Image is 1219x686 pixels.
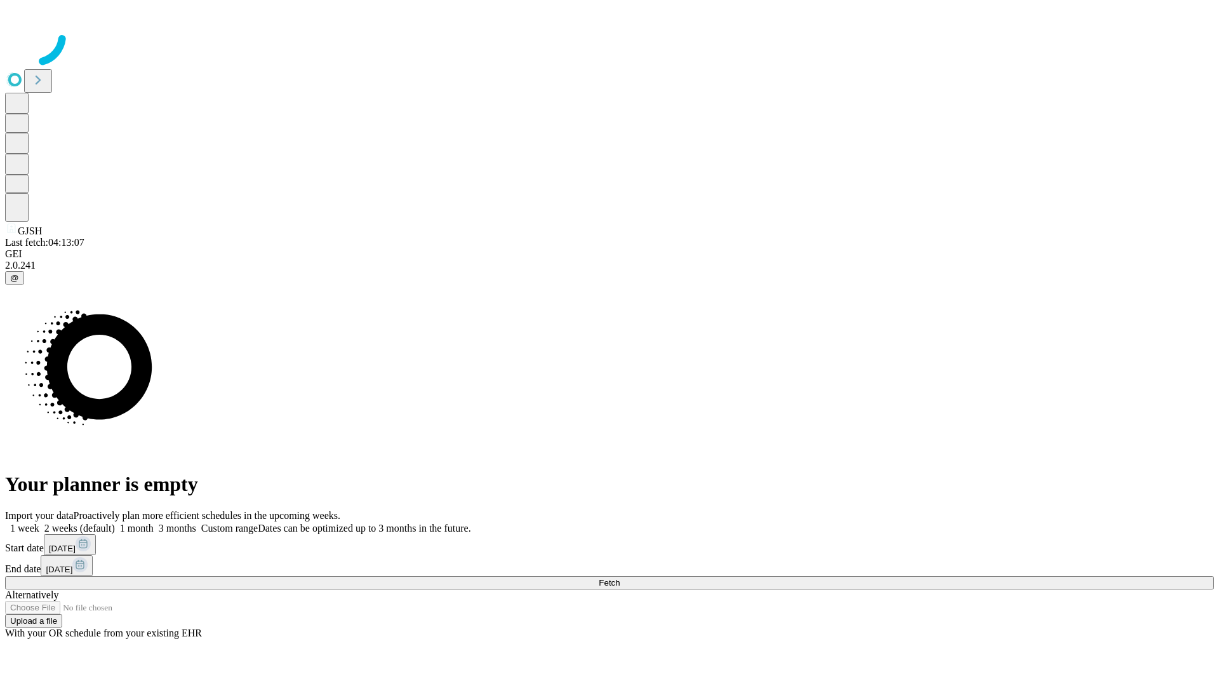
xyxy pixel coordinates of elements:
[201,523,258,534] span: Custom range
[5,576,1214,589] button: Fetch
[74,510,340,521] span: Proactively plan more efficient schedules in the upcoming weeks.
[5,248,1214,260] div: GEI
[5,510,74,521] span: Import your data
[5,589,58,600] span: Alternatively
[44,523,115,534] span: 2 weeks (default)
[5,237,84,248] span: Last fetch: 04:13:07
[120,523,154,534] span: 1 month
[258,523,470,534] span: Dates can be optimized up to 3 months in the future.
[5,628,202,638] span: With your OR schedule from your existing EHR
[5,614,62,628] button: Upload a file
[5,555,1214,576] div: End date
[5,534,1214,555] div: Start date
[18,225,42,236] span: GJSH
[159,523,196,534] span: 3 months
[10,523,39,534] span: 1 week
[46,565,72,574] span: [DATE]
[10,273,19,283] span: @
[5,473,1214,496] h1: Your planner is empty
[5,260,1214,271] div: 2.0.241
[599,578,620,588] span: Fetch
[41,555,93,576] button: [DATE]
[44,534,96,555] button: [DATE]
[5,271,24,285] button: @
[49,544,76,553] span: [DATE]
